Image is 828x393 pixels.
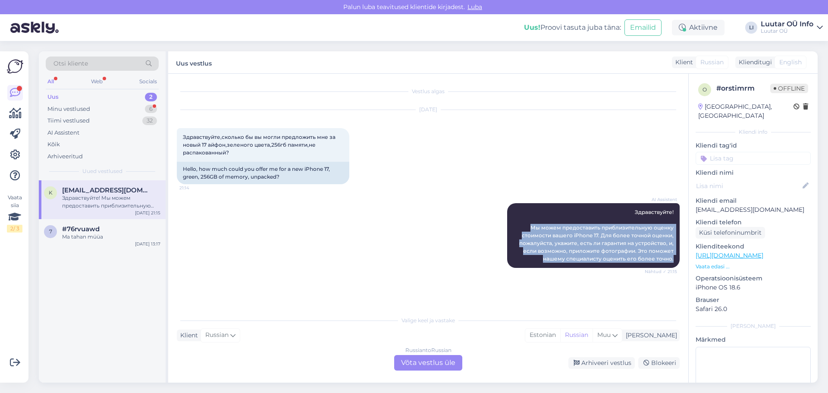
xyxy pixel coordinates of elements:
div: Socials [138,76,159,87]
div: [PERSON_NAME] [696,322,811,330]
div: Klient [672,58,693,67]
div: [DATE] 13:17 [135,241,160,247]
b: Uus! [524,23,540,31]
div: Web [89,76,104,87]
p: Operatsioonisüsteem [696,274,811,283]
div: Russian [560,329,593,342]
div: Võta vestlus üle [394,355,462,371]
input: Lisa nimi [696,181,801,191]
p: Safari 26.0 [696,305,811,314]
div: Arhiveeritud [47,152,83,161]
div: Vaata siia [7,194,22,233]
a: Luutar OÜ InfoLuutar OÜ [761,21,823,35]
div: LI [745,22,757,34]
div: Klient [177,331,198,340]
span: Offline [770,84,808,93]
div: Arhiveeri vestlus [568,357,635,369]
span: Russian [700,58,724,67]
p: iPhone OS 18.6 [696,283,811,292]
div: Uus [47,93,59,101]
div: Blokeeri [638,357,680,369]
div: Russian to Russian [405,346,452,354]
p: Vaata edasi ... [696,263,811,270]
div: 2 [145,93,157,101]
p: Klienditeekond [696,242,811,251]
div: Tiimi vestlused [47,116,90,125]
span: K [49,189,53,196]
span: Luba [465,3,485,11]
span: Otsi kliente [53,59,88,68]
div: Klienditugi [735,58,772,67]
img: Askly Logo [7,58,23,75]
button: Emailid [624,19,662,36]
div: Luutar OÜ Info [761,21,813,28]
div: Valige keel ja vastake [177,317,680,324]
a: [URL][DOMAIN_NAME] [696,252,763,259]
div: Proovi tasuta juba täna: [524,22,621,33]
p: [EMAIL_ADDRESS][DOMAIN_NAME] [696,205,811,214]
input: Lisa tag [696,152,811,165]
div: [DATE] 21:15 [135,210,160,216]
div: [GEOGRAPHIC_DATA], [GEOGRAPHIC_DATA] [698,102,793,120]
div: Kõik [47,140,60,149]
div: Küsi telefoninumbrit [696,227,765,239]
div: All [46,76,56,87]
span: AI Assistent [645,196,677,203]
div: Luutar OÜ [761,28,813,35]
span: Здравствуйте! Мы можем предоставить приблизительную оценку стоимости вашего iPhone 17. Для более ... [519,209,675,262]
div: Vestlus algas [177,88,680,95]
div: [DATE] [177,106,680,113]
div: Kliendi info [696,128,811,136]
span: o [703,86,707,93]
div: Ma tahan müüa [62,233,160,241]
div: Aktiivne [672,20,724,35]
div: [PERSON_NAME] [622,331,677,340]
div: 2 / 3 [7,225,22,233]
span: Muu [597,331,611,339]
span: Nähtud ✓ 21:15 [645,268,677,275]
p: Kliendi nimi [696,168,811,177]
div: Minu vestlused [47,105,90,113]
p: Märkmed [696,335,811,344]
span: Здравствуйте,сколько бы вы могли предложить мне за новый 17 айфон,зеленого цвета,256гб памяти,не ... [183,134,337,156]
div: Estonian [525,329,560,342]
div: AI Assistent [47,129,79,137]
div: Hello, how much could you offer me for a new iPhone 17, green, 256GB of memory, unpacked? [177,162,349,184]
span: 7 [49,228,52,235]
div: Здравствуйте! Мы можем предоставить приблизительную оценку стоимости вашего iPhone 17. Для более ... [62,194,160,210]
div: 32 [142,116,157,125]
span: Uued vestlused [82,167,122,175]
p: Kliendi tag'id [696,141,811,150]
label: Uus vestlus [176,57,212,68]
span: 21:14 [179,185,212,191]
span: #76rvuawd [62,225,100,233]
p: Kliendi telefon [696,218,811,227]
span: Kotšnev@list.ru [62,186,152,194]
span: English [779,58,802,67]
div: 6 [145,105,157,113]
p: Kliendi email [696,196,811,205]
span: Russian [205,330,229,340]
p: Brauser [696,296,811,305]
div: # orstimrm [716,83,770,94]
